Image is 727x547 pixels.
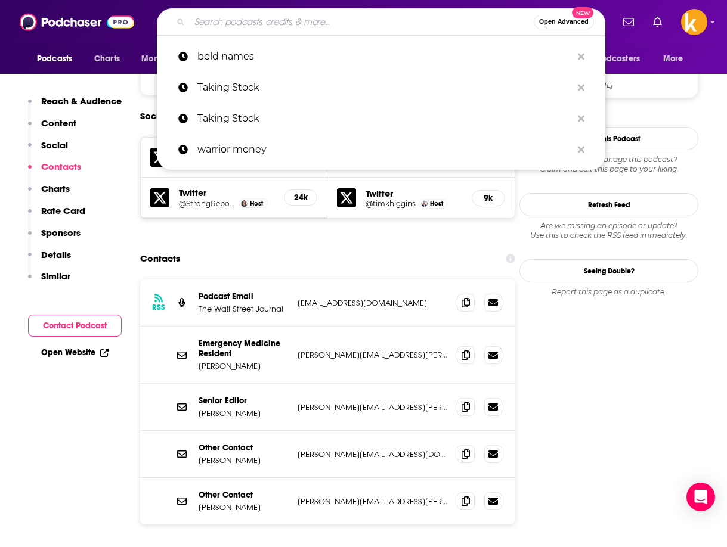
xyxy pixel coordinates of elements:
[41,95,122,107] p: Reach & Audience
[655,48,698,70] button: open menu
[199,304,288,314] p: The Wall Street Journal
[250,200,263,207] span: Host
[686,483,715,511] div: Open Intercom Messenger
[294,192,307,203] h5: 24k
[94,51,120,67] span: Charts
[199,291,288,302] p: Podcast Email
[482,193,495,203] h5: 9k
[179,199,236,208] a: @StrongReporter
[41,347,109,358] a: Open Website
[28,95,122,117] button: Reach & Audience
[28,315,122,337] button: Contact Podcast
[28,271,70,293] button: Similar
[575,48,657,70] button: open menu
[298,496,447,506] p: [PERSON_NAME][EMAIL_ADDRESS][PERSON_NAME][DOMAIN_NAME]
[28,161,81,183] button: Contacts
[572,7,593,18] span: New
[140,247,180,270] h2: Contacts
[41,183,70,194] p: Charts
[519,127,698,150] button: Claim This Podcast
[157,134,605,165] a: warrior money
[199,443,288,453] p: Other Contact
[41,271,70,282] p: Similar
[199,338,288,359] p: Emergency Medicine Resident
[519,155,698,164] span: Do you host or manage this podcast?
[133,48,199,70] button: open menu
[199,455,288,465] p: [PERSON_NAME]
[197,41,572,72] p: bold names
[519,259,698,282] a: Seeing Double?
[157,41,605,72] a: bold names
[20,11,134,33] img: Podchaser - Follow, Share and Rate Podcasts
[141,51,184,67] span: Monitoring
[41,139,68,151] p: Social
[28,205,85,227] button: Rate Card
[539,19,589,25] span: Open Advanced
[298,350,447,360] p: [PERSON_NAME][EMAIL_ADDRESS][PERSON_NAME][DOMAIN_NAME]
[555,70,693,80] span: RSS Feed
[28,139,68,161] button: Social
[298,449,447,459] p: [PERSON_NAME][EMAIL_ADDRESS][DOMAIN_NAME]
[28,249,71,271] button: Details
[140,105,171,128] h2: Socials
[152,303,165,312] h3: RSS
[37,51,72,67] span: Podcasts
[366,188,462,199] h5: Twitter
[157,103,605,134] a: Taking Stock
[519,221,698,240] div: Are we missing an episode or update? Use this to check the RSS feed immediately.
[199,396,288,406] p: Senior Editor
[41,117,76,129] p: Content
[41,249,71,260] p: Details
[555,81,693,90] span: video-api.wsj.com
[618,12,639,32] a: Show notifications dropdown
[534,15,594,29] button: Open AdvancedNew
[241,200,248,207] img: Jennifer Strong
[157,72,605,103] a: Taking Stock
[648,12,667,32] a: Show notifications dropdown
[199,408,288,418] p: [PERSON_NAME]
[519,193,698,216] button: Refresh Feed
[583,51,640,67] span: For Podcasters
[525,68,693,93] a: RSS Feed[DOMAIN_NAME]
[28,117,76,139] button: Content
[421,200,428,207] img: Tim Higgins
[298,402,447,412] p: [PERSON_NAME][EMAIL_ADDRESS][PERSON_NAME][DOMAIN_NAME]
[199,361,288,371] p: [PERSON_NAME]
[41,227,81,238] p: Sponsors
[190,13,534,32] input: Search podcasts, credits, & more...
[157,8,605,36] div: Search podcasts, credits, & more...
[197,134,572,165] p: warrior money
[298,298,447,308] p: [EMAIL_ADDRESS][DOMAIN_NAME]
[179,187,274,198] h5: Twitter
[199,502,288,512] p: [PERSON_NAME]
[663,51,683,67] span: More
[41,161,81,172] p: Contacts
[519,287,698,297] div: Report this page as a duplicate.
[28,227,81,249] button: Sponsors
[366,199,416,208] a: @timkhiggins
[41,205,85,216] p: Rate Card
[197,103,572,134] p: Taking Stock
[28,183,70,205] button: Charts
[197,72,572,103] p: Taking Stock
[29,48,88,70] button: open menu
[681,9,707,35] button: Show profile menu
[681,9,707,35] span: Logged in as sshawan
[681,9,707,35] img: User Profile
[86,48,127,70] a: Charts
[430,200,443,207] span: Host
[519,155,698,174] div: Claim and edit this page to your liking.
[199,490,288,500] p: Other Contact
